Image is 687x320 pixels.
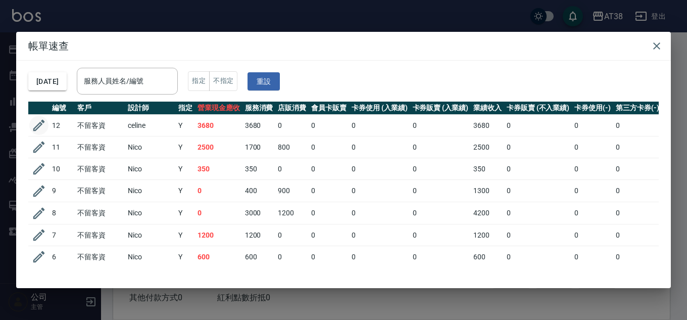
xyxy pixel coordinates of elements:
[504,136,572,158] td: 0
[504,158,572,180] td: 0
[125,136,176,158] td: Nico
[572,202,613,224] td: 0
[176,115,195,136] td: Y
[309,115,349,136] td: 0
[613,102,662,115] th: 第三方卡券(-)
[504,102,572,115] th: 卡券販賣 (不入業績)
[195,136,242,158] td: 2500
[613,202,662,224] td: 0
[349,102,410,115] th: 卡券使用 (入業績)
[410,158,471,180] td: 0
[195,202,242,224] td: 0
[572,224,613,246] td: 0
[613,115,662,136] td: 0
[125,180,176,202] td: Nico
[613,136,662,158] td: 0
[176,246,195,268] td: Y
[125,102,176,115] th: 設計師
[504,180,572,202] td: 0
[176,158,195,180] td: Y
[349,115,410,136] td: 0
[504,202,572,224] td: 0
[349,180,410,202] td: 0
[176,202,195,224] td: Y
[50,136,75,158] td: 11
[75,224,125,246] td: 不留客資
[125,224,176,246] td: Nico
[50,246,75,268] td: 6
[309,202,349,224] td: 0
[471,246,504,268] td: 600
[309,158,349,180] td: 0
[349,202,410,224] td: 0
[209,71,237,91] button: 不指定
[349,158,410,180] td: 0
[188,71,210,91] button: 指定
[504,246,572,268] td: 0
[195,246,242,268] td: 600
[275,246,309,268] td: 0
[572,246,613,268] td: 0
[176,102,195,115] th: 指定
[176,224,195,246] td: Y
[242,180,276,202] td: 400
[410,115,471,136] td: 0
[572,158,613,180] td: 0
[242,102,276,115] th: 服務消費
[16,32,671,60] h2: 帳單速查
[613,158,662,180] td: 0
[349,246,410,268] td: 0
[471,102,504,115] th: 業績收入
[50,102,75,115] th: 編號
[471,202,504,224] td: 4200
[309,102,349,115] th: 會員卡販賣
[248,72,280,91] button: 重設
[613,224,662,246] td: 0
[410,136,471,158] td: 0
[125,158,176,180] td: Nico
[242,136,276,158] td: 1700
[471,158,504,180] td: 350
[471,180,504,202] td: 1300
[75,115,125,136] td: 不留客資
[176,136,195,158] td: Y
[242,158,276,180] td: 350
[195,224,242,246] td: 1200
[242,224,276,246] td: 1200
[410,202,471,224] td: 0
[613,246,662,268] td: 0
[75,158,125,180] td: 不留客資
[28,72,67,91] button: [DATE]
[75,202,125,224] td: 不留客資
[410,180,471,202] td: 0
[242,115,276,136] td: 3680
[50,202,75,224] td: 8
[410,102,471,115] th: 卡券販賣 (入業績)
[471,224,504,246] td: 1200
[309,246,349,268] td: 0
[572,180,613,202] td: 0
[176,180,195,202] td: Y
[471,115,504,136] td: 3680
[410,246,471,268] td: 0
[275,158,309,180] td: 0
[309,136,349,158] td: 0
[504,115,572,136] td: 0
[275,115,309,136] td: 0
[410,224,471,246] td: 0
[242,246,276,268] td: 600
[275,136,309,158] td: 800
[275,180,309,202] td: 900
[75,180,125,202] td: 不留客資
[50,115,75,136] td: 12
[275,224,309,246] td: 0
[50,180,75,202] td: 9
[275,102,309,115] th: 店販消費
[349,136,410,158] td: 0
[613,180,662,202] td: 0
[275,202,309,224] td: 1200
[75,136,125,158] td: 不留客資
[504,224,572,246] td: 0
[195,158,242,180] td: 350
[572,102,613,115] th: 卡券使用(-)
